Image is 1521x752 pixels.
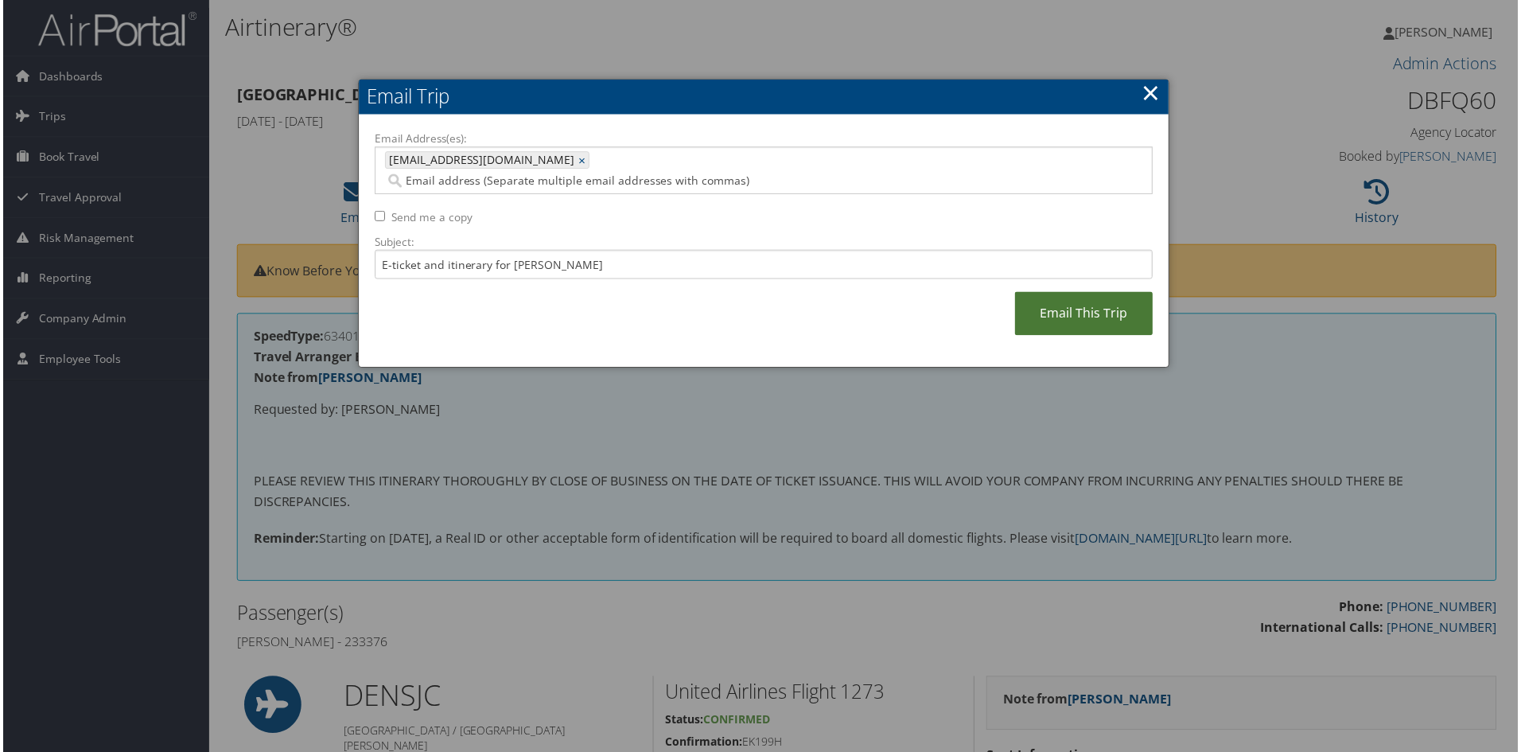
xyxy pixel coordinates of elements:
label: Send me a copy [390,210,471,226]
a: × [1143,77,1161,109]
label: Subject: [373,235,1154,251]
input: Email address (Separate multiple email addresses with commas) [383,173,947,189]
label: Email Address(es): [373,131,1154,147]
a: Email This Trip [1016,293,1154,337]
h2: Email Trip [357,80,1170,115]
span: [EMAIL_ADDRESS][DOMAIN_NAME] [384,153,574,169]
a: × [578,153,588,169]
input: Add a short subject for the email [373,251,1154,280]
